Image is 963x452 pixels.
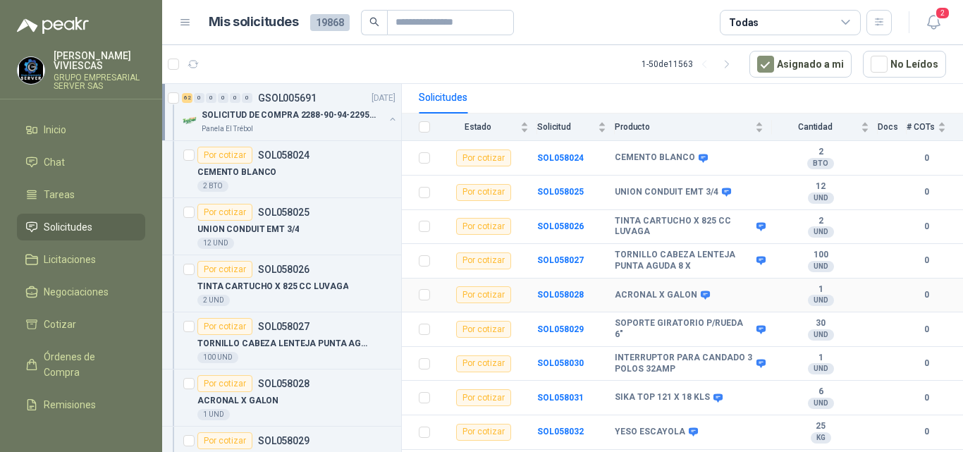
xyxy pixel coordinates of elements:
a: Por cotizarSOL058026TINTA CARTUCHO X 825 CC LUVAGA2 UND [162,255,401,312]
b: 2 [772,216,869,227]
span: search [369,17,379,27]
b: SOL058024 [537,153,584,163]
a: Por cotizarSOL058025UNION CONDUIT EMT 3/412 UND [162,198,401,255]
div: BTO [807,158,834,169]
img: Logo peakr [17,17,89,34]
div: Por cotizar [197,432,252,449]
th: Producto [615,114,772,141]
div: 0 [230,93,240,103]
div: 100 UND [197,352,238,363]
th: # COTs [907,114,963,141]
div: Por cotizar [456,355,511,372]
span: Tareas [44,187,75,202]
b: 100 [772,250,869,261]
a: SOL058026 [537,221,584,231]
th: Docs [878,114,907,141]
b: 0 [907,323,946,336]
b: SOL058025 [537,187,584,197]
p: Panela El Trébol [202,123,253,135]
a: Negociaciones [17,279,145,305]
img: Company Logo [182,112,199,129]
div: UND [808,193,834,204]
b: 30 [772,318,869,329]
a: Solicitudes [17,214,145,240]
span: Licitaciones [44,252,96,267]
div: 1 UND [197,409,230,420]
span: 19868 [310,14,350,31]
b: CEMENTO BLANCO [615,152,695,164]
div: Por cotizar [197,261,252,278]
p: [PERSON_NAME] VIVIESCAS [54,51,145,71]
div: Por cotizar [456,184,511,201]
button: Asignado a mi [749,51,852,78]
b: TINTA CARTUCHO X 825 CC LUVAGA [615,216,753,238]
span: Solicitudes [44,219,92,235]
div: 0 [194,93,204,103]
p: SOL058025 [258,207,309,217]
span: Órdenes de Compra [44,349,132,380]
p: GRUPO EMPRESARIAL SERVER SAS [54,73,145,90]
a: Chat [17,149,145,176]
span: Solicitud [537,122,595,132]
b: 2 [772,147,869,158]
a: 62 0 0 0 0 0 GSOL005691[DATE] Company LogoSOLICITUD DE COMPRA 2288-90-94-2295-96-2301-02-04Panela... [182,90,398,135]
span: # COTs [907,122,935,132]
p: TINTA CARTUCHO X 825 CC LUVAGA [197,280,348,293]
a: Licitaciones [17,246,145,273]
b: ACRONAL X GALON [615,290,697,301]
p: SOL058028 [258,379,309,389]
div: 0 [206,93,216,103]
div: KG [811,432,831,444]
div: Todas [729,15,759,30]
b: 0 [907,288,946,302]
span: Remisiones [44,397,96,413]
b: 0 [907,152,946,165]
div: 12 UND [197,238,234,249]
div: UND [808,261,834,272]
div: 1 - 50 de 11563 [642,53,738,75]
a: Remisiones [17,391,145,418]
b: SIKA TOP 121 X 18 KLS [615,392,710,403]
a: SOL058027 [537,255,584,265]
p: UNION CONDUIT EMT 3/4 [197,223,299,236]
a: Tareas [17,181,145,208]
a: SOL058032 [537,427,584,436]
span: Cotizar [44,317,76,332]
button: 2 [921,10,946,35]
a: Por cotizarSOL058024CEMENTO BLANCO2 BTO [162,141,401,198]
b: 0 [907,254,946,267]
b: 0 [907,425,946,439]
span: 2 [935,6,950,20]
b: INTERRUPTOR PARA CANDADO 3 POLOS 32AMP [615,353,753,374]
b: 1 [772,284,869,295]
div: Por cotizar [456,424,511,441]
a: Por cotizarSOL058027TORNILLO CABEZA LENTEJA PUNTA AGUDA 8 X100 UND [162,312,401,369]
div: UND [808,329,834,341]
span: Inicio [44,122,66,138]
b: SOL058030 [537,358,584,368]
a: Órdenes de Compra [17,343,145,386]
p: ACRONAL X GALON [197,394,278,408]
b: SOL058031 [537,393,584,403]
b: 0 [907,357,946,370]
p: [DATE] [372,92,395,105]
img: Company Logo [18,57,44,84]
div: 62 [182,93,192,103]
b: 0 [907,220,946,233]
div: Por cotizar [456,286,511,303]
button: No Leídos [863,51,946,78]
b: 0 [907,391,946,405]
p: SOL058029 [258,436,309,446]
div: Por cotizar [456,389,511,406]
h1: Mis solicitudes [209,12,299,32]
a: SOL058029 [537,324,584,334]
span: Negociaciones [44,284,109,300]
p: CEMENTO BLANCO [197,166,276,179]
a: Cotizar [17,311,145,338]
b: UNION CONDUIT EMT 3/4 [615,187,718,198]
span: Chat [44,154,65,170]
